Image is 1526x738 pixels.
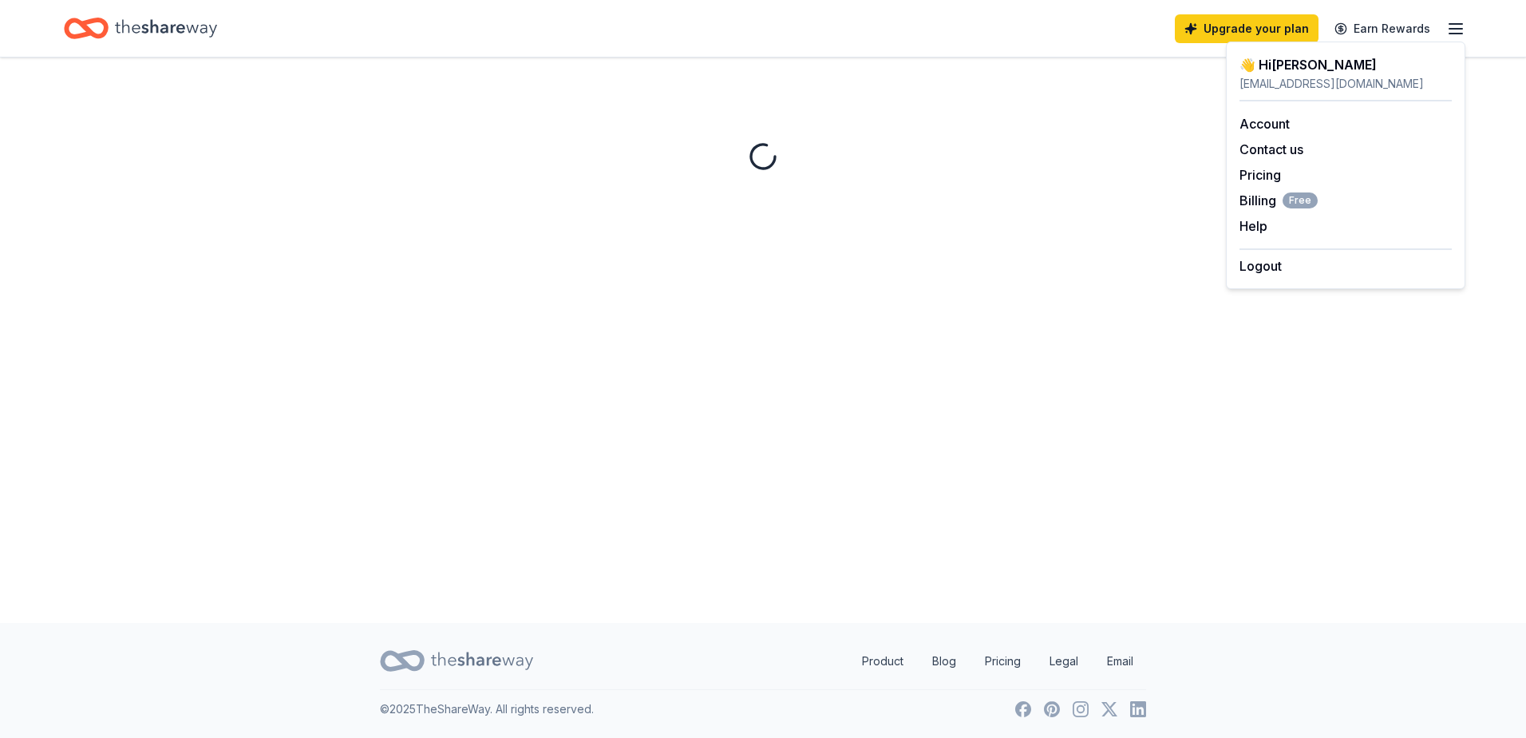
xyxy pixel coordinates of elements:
button: BillingFree [1239,191,1318,210]
a: Product [849,645,916,677]
a: Pricing [1239,167,1281,183]
nav: quick links [849,645,1146,677]
div: [EMAIL_ADDRESS][DOMAIN_NAME] [1239,74,1452,93]
p: © 2025 TheShareWay. All rights reserved. [380,700,594,719]
span: Free [1283,192,1318,208]
a: Account [1239,116,1290,132]
a: Upgrade your plan [1175,14,1318,43]
button: Contact us [1239,140,1303,159]
a: Home [64,10,217,47]
a: Blog [919,645,969,677]
div: 👋 Hi [PERSON_NAME] [1239,55,1452,74]
a: Pricing [972,645,1034,677]
button: Logout [1239,256,1282,276]
a: Email [1094,645,1146,677]
a: Legal [1037,645,1091,677]
span: Billing [1239,191,1318,210]
a: Earn Rewards [1325,14,1440,43]
button: Help [1239,216,1267,236]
